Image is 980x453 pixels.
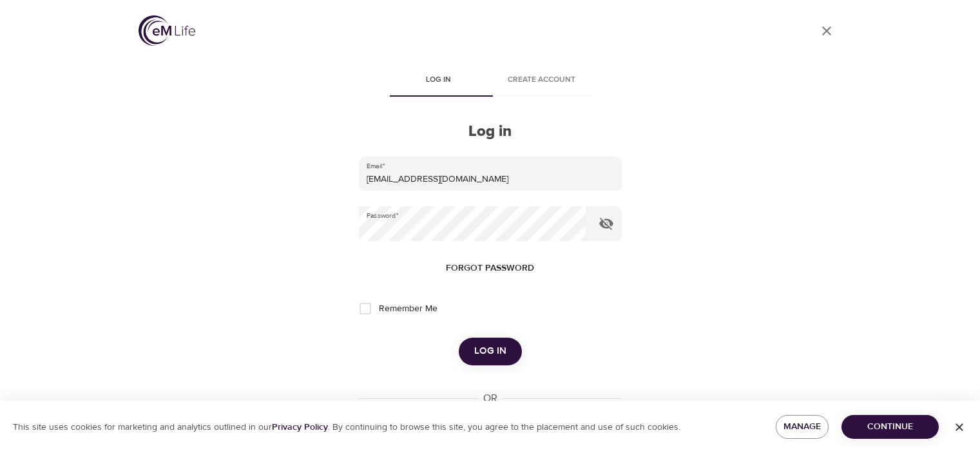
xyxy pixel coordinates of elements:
button: Continue [841,415,939,439]
div: disabled tabs example [359,66,622,97]
span: Forgot password [446,260,534,276]
span: Log in [474,343,506,360]
div: OR [478,391,503,406]
button: Forgot password [441,256,539,280]
button: Log in [459,338,522,365]
a: close [811,15,842,46]
span: Remember Me [379,302,437,316]
img: logo [139,15,195,46]
span: Continue [852,419,928,435]
button: Manage [776,415,829,439]
span: Manage [786,419,819,435]
h2: Log in [359,122,622,141]
a: Privacy Policy [272,421,328,433]
span: Log in [395,73,483,87]
span: Create account [498,73,586,87]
